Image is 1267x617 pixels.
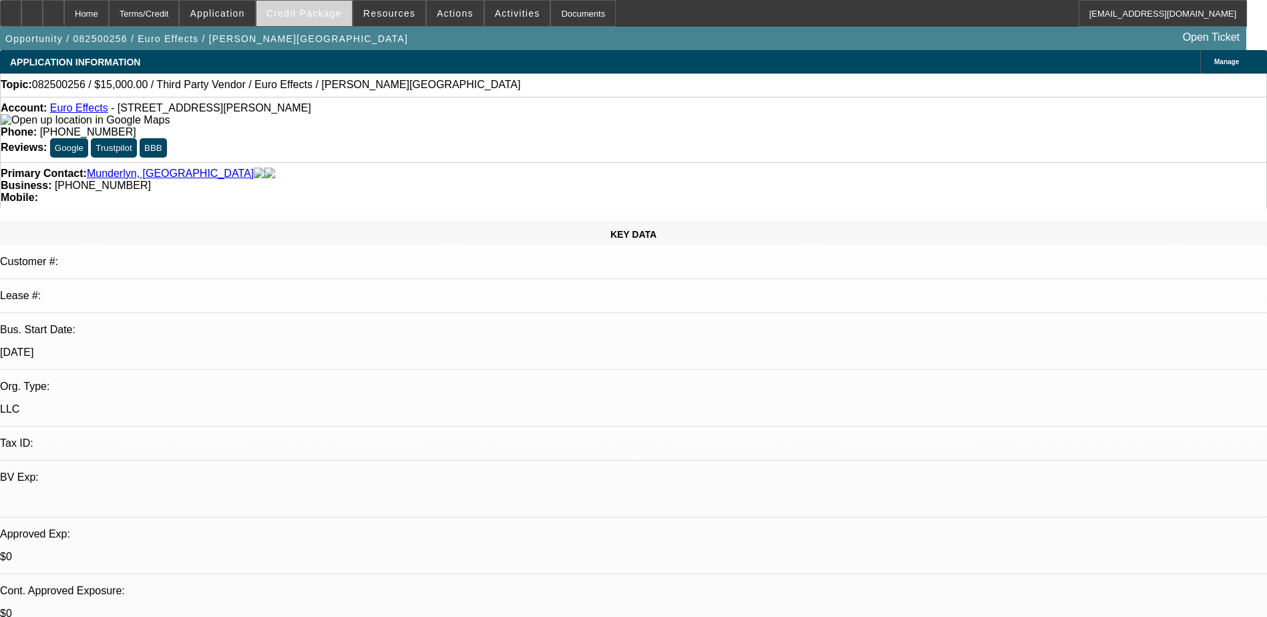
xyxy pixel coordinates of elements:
button: Trustpilot [91,138,136,158]
img: linkedin-icon.png [264,168,275,180]
span: [PHONE_NUMBER] [55,180,151,191]
span: Actions [437,8,474,19]
span: Resources [363,8,415,19]
a: View Google Maps [1,114,170,126]
span: Application [190,8,244,19]
span: Credit Package [266,8,342,19]
button: Resources [353,1,425,26]
a: Open Ticket [1178,26,1245,49]
span: - [STREET_ADDRESS][PERSON_NAME] [111,102,311,114]
span: Opportunity / 082500256 / Euro Effects / [PERSON_NAME][GEOGRAPHIC_DATA] [5,33,408,44]
strong: Mobile: [1,192,38,203]
span: 082500256 / $15,000.00 / Third Party Vendor / Euro Effects / [PERSON_NAME][GEOGRAPHIC_DATA] [32,79,521,91]
strong: Reviews: [1,142,47,153]
strong: Business: [1,180,51,191]
button: Actions [427,1,484,26]
button: Google [50,138,88,158]
button: Application [180,1,254,26]
span: Activities [495,8,540,19]
span: [PHONE_NUMBER] [40,126,136,138]
button: Activities [485,1,550,26]
strong: Phone: [1,126,37,138]
a: Munderlyn, [GEOGRAPHIC_DATA] [87,168,254,180]
strong: Topic: [1,79,32,91]
span: Manage [1214,58,1239,65]
strong: Primary Contact: [1,168,87,180]
strong: Account: [1,102,47,114]
a: Euro Effects [50,102,108,114]
img: facebook-icon.png [254,168,264,180]
button: BBB [140,138,167,158]
span: APPLICATION INFORMATION [10,57,140,67]
span: KEY DATA [610,229,657,240]
button: Credit Package [256,1,352,26]
img: Open up location in Google Maps [1,114,170,126]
